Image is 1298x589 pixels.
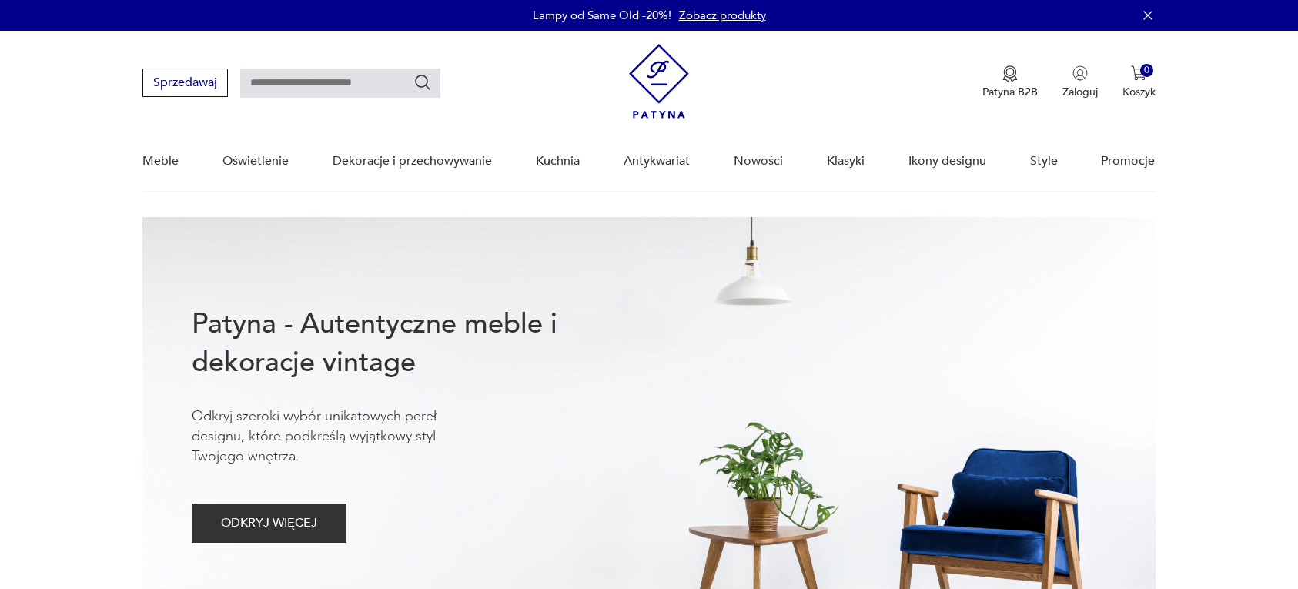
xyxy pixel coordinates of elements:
img: Ikonka użytkownika [1072,65,1088,81]
div: 0 [1140,64,1153,77]
button: 0Koszyk [1122,65,1156,99]
a: Kuchnia [536,132,580,191]
button: Patyna B2B [982,65,1038,99]
a: Ikony designu [908,132,986,191]
button: Szukaj [413,73,432,92]
a: Klasyki [827,132,865,191]
a: Meble [142,132,179,191]
img: Ikona medalu [1002,65,1018,82]
a: Zobacz produkty [679,8,766,23]
a: Sprzedawaj [142,79,228,89]
p: Koszyk [1122,85,1156,99]
a: Style [1030,132,1058,191]
button: ODKRYJ WIĘCEJ [192,504,346,543]
a: Antykwariat [624,132,690,191]
button: Sprzedawaj [142,69,228,97]
img: Ikona koszyka [1131,65,1146,81]
img: Patyna - sklep z meblami i dekoracjami vintage [629,44,689,119]
a: Promocje [1101,132,1155,191]
p: Patyna B2B [982,85,1038,99]
a: Dekoracje i przechowywanie [333,132,492,191]
p: Lampy od Same Old -20%! [533,8,671,23]
button: Zaloguj [1062,65,1098,99]
a: Ikona medaluPatyna B2B [982,65,1038,99]
a: Nowości [734,132,783,191]
a: ODKRYJ WIĘCEJ [192,519,346,530]
h1: Patyna - Autentyczne meble i dekoracje vintage [192,305,607,382]
p: Zaloguj [1062,85,1098,99]
p: Odkryj szeroki wybór unikatowych pereł designu, które podkreślą wyjątkowy styl Twojego wnętrza. [192,407,484,467]
a: Oświetlenie [222,132,289,191]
